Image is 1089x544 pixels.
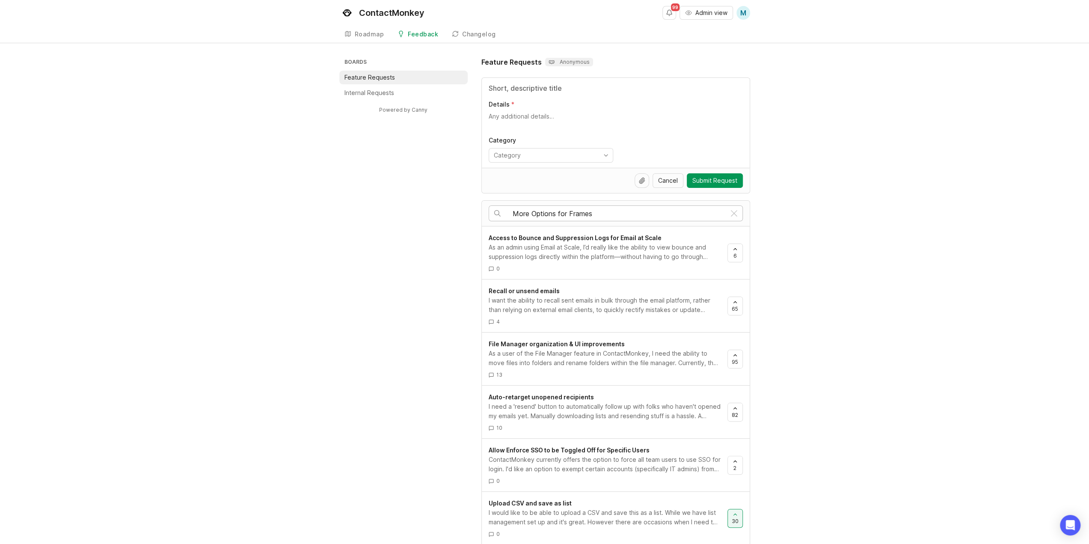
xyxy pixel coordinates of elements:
[496,424,502,431] span: 10
[695,9,727,17] span: Admin view
[733,252,737,259] span: 6
[692,176,737,185] span: Submit Request
[339,5,355,21] img: ContactMonkey logo
[343,57,468,69] h3: Boards
[489,286,727,325] a: Recall or unsend emailsI want the ability to recall sent emails in bulk through the email platfor...
[489,393,594,401] span: Auto-retarget unopened recipients
[359,9,424,17] div: ContactMonkey
[489,112,743,129] textarea: Details
[513,209,726,218] input: Search…
[489,148,613,163] div: toggle menu
[489,446,727,485] a: Allow Enforce SSO to be Toggled Off for Specific UsersContactMonkey currently offers the option t...
[496,265,500,272] span: 0
[687,173,743,188] button: Submit Request
[496,371,502,378] span: 13
[733,464,736,472] span: 2
[727,244,743,262] button: 6
[736,6,750,20] button: M
[339,26,389,43] a: Roadmap
[658,176,678,185] span: Cancel
[494,151,598,160] input: Category
[489,499,727,538] a: Upload CSV and save as listI would like to be able to upload a CSV and save this as a list. While...
[727,350,743,369] button: 95
[727,297,743,315] button: 65
[339,86,468,100] a: Internal Requests
[408,31,438,37] div: Feedback
[489,136,613,145] p: Category
[727,456,743,475] button: 2
[392,26,443,43] a: Feedback
[489,349,721,368] div: As a user of the File Manager feature in ContactMonkey, I need the ability to move files into fol...
[732,411,738,419] span: 82
[732,305,738,312] span: 65
[489,233,727,272] a: Access to Bounce and Suppression Logs for Email at ScaleAs an admin using Email at Scale, I’d rea...
[489,339,727,378] a: File Manager organization & UI improvementsAs a user of the File Manager feature in ContactMonkey...
[496,530,500,538] span: 0
[344,73,395,82] p: Feature Requests
[489,234,662,241] span: Access to Bounce and Suppression Logs for Email at Scale
[671,3,680,11] span: 99
[489,499,572,507] span: Upload CSV and save as list
[496,477,500,485] span: 0
[732,358,738,366] span: 95
[489,243,721,262] div: As an admin using Email at Scale, I’d really like the ability to view bounce and suppression logs...
[489,83,743,93] input: Title
[496,318,500,325] span: 4
[344,89,394,97] p: Internal Requests
[599,152,613,159] svg: toggle icon
[489,455,721,474] div: ContactMonkey currently offers the option to force all team users to use SSO for login. I'd like ...
[339,71,468,84] a: Feature Requests
[1060,515,1080,535] div: Open Intercom Messenger
[732,517,739,525] span: 30
[727,403,743,422] button: 82
[489,446,650,454] span: Allow Enforce SSO to be Toggled Off for Specific Users
[489,402,721,421] div: I need a 'resend' button to automatically follow up with folks who haven't opened my emails yet. ...
[549,59,590,65] p: Anonymous
[489,392,727,431] a: Auto-retarget unopened recipientsI need a 'resend' button to automatically follow up with folks w...
[489,296,721,315] div: I want the ability to recall sent emails in bulk through the email platform, rather than relying ...
[378,105,429,115] a: Powered by Canny
[355,31,384,37] div: Roadmap
[680,6,733,20] button: Admin view
[489,287,560,294] span: Recall or unsend emails
[489,508,721,527] div: I would like to be able to upload a CSV and save this as a list. While we have list management se...
[662,6,676,20] button: Notifications
[727,509,743,528] button: 30
[447,26,501,43] a: Changelog
[481,57,542,67] h1: Feature Requests
[489,100,510,109] p: Details
[489,340,625,348] span: File Manager organization & UI improvements
[740,8,746,18] span: M
[653,173,683,188] button: Cancel
[462,31,496,37] div: Changelog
